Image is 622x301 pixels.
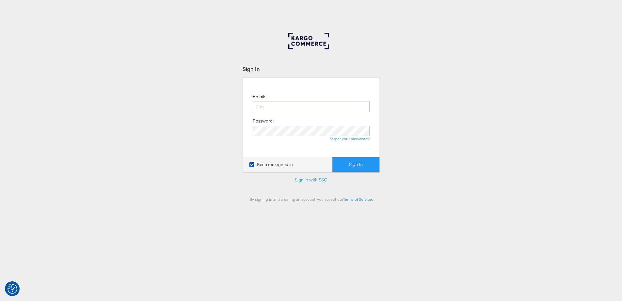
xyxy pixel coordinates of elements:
[8,284,17,294] img: Revisit consent button
[253,102,370,112] input: Email
[329,136,370,141] a: Forgot your password?
[295,177,328,183] a: Sign in with SSO
[8,284,17,294] button: Consent Preferences
[343,197,372,202] a: Terms of Service
[253,118,274,124] label: Password:
[243,65,380,73] div: Sign In
[249,161,293,168] label: Keep me signed in
[243,197,380,202] div: By signing in and creating an account, you accept our .
[253,94,265,100] label: Email:
[332,157,379,172] button: Sign In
